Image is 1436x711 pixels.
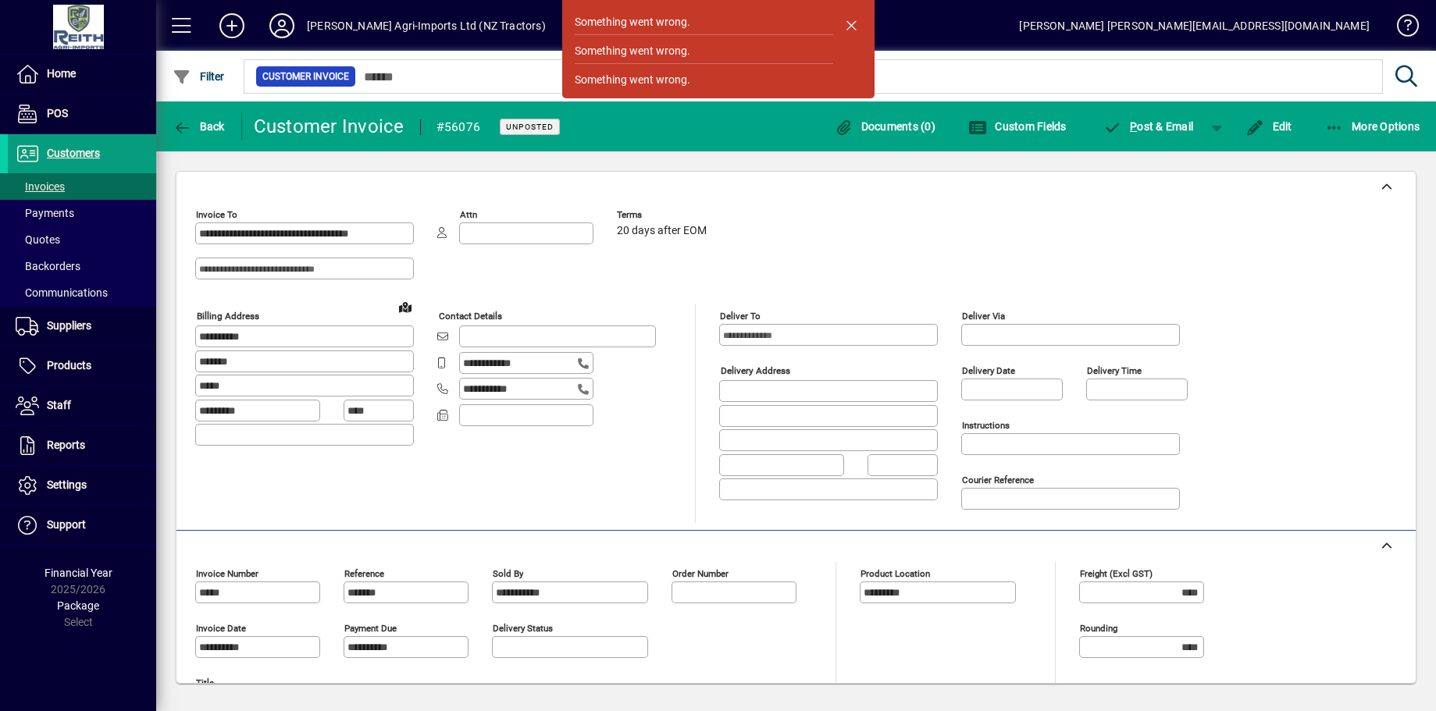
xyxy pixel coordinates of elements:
[1080,623,1117,634] mat-label: Rounding
[8,226,156,253] a: Quotes
[962,475,1034,485] mat-label: Courier Reference
[1325,120,1420,133] span: More Options
[8,279,156,306] a: Communications
[173,70,225,83] span: Filter
[16,233,60,246] span: Quotes
[262,69,349,84] span: Customer Invoice
[720,311,761,322] mat-label: Deliver To
[57,599,99,612] span: Package
[1130,120,1137,133] span: P
[196,677,214,688] mat-label: Title
[8,466,156,505] a: Settings
[437,115,481,140] div: #56076
[1103,120,1194,133] span: ost & Email
[8,506,156,545] a: Support
[8,173,156,200] a: Invoices
[1087,365,1142,376] mat-label: Delivery time
[8,426,156,465] a: Reports
[47,359,91,371] span: Products
[493,623,553,634] mat-label: Delivery status
[254,114,404,139] div: Customer Invoice
[47,478,87,491] span: Settings
[506,122,554,132] span: Unposted
[16,207,74,219] span: Payments
[962,311,1005,322] mat-label: Deliver via
[460,209,477,220] mat-label: Attn
[962,365,1015,376] mat-label: Delivery date
[16,180,65,193] span: Invoices
[1080,568,1153,579] mat-label: Freight (excl GST)
[968,120,1067,133] span: Custom Fields
[672,568,729,579] mat-label: Order number
[16,286,108,299] span: Communications
[47,518,86,531] span: Support
[834,120,935,133] span: Documents (0)
[257,12,307,40] button: Profile
[344,623,397,634] mat-label: Payment due
[207,12,257,40] button: Add
[964,112,1071,140] button: Custom Fields
[156,112,242,140] app-page-header-button: Back
[8,200,156,226] a: Payments
[830,112,939,140] button: Documents (0)
[8,347,156,386] a: Products
[47,147,100,159] span: Customers
[861,568,930,579] mat-label: Product location
[617,210,711,220] span: Terms
[47,107,68,119] span: POS
[393,294,418,319] a: View on map
[196,209,237,220] mat-label: Invoice To
[962,420,1010,431] mat-label: Instructions
[16,260,80,272] span: Backorders
[1385,3,1416,54] a: Knowledge Base
[617,225,707,237] span: 20 days after EOM
[173,120,225,133] span: Back
[8,55,156,94] a: Home
[1019,13,1370,38] div: [PERSON_NAME] [PERSON_NAME][EMAIL_ADDRESS][DOMAIN_NAME]
[8,253,156,279] a: Backorders
[47,67,76,80] span: Home
[307,13,546,38] div: [PERSON_NAME] Agri-Imports Ltd (NZ Tractors)
[196,568,258,579] mat-label: Invoice number
[1321,112,1424,140] button: More Options
[47,439,85,451] span: Reports
[493,568,523,579] mat-label: Sold by
[344,568,384,579] mat-label: Reference
[169,112,229,140] button: Back
[196,623,246,634] mat-label: Invoice date
[169,62,229,91] button: Filter
[1096,112,1202,140] button: Post & Email
[8,307,156,346] a: Suppliers
[1242,112,1296,140] button: Edit
[47,399,71,411] span: Staff
[45,567,112,579] span: Financial Year
[1245,120,1292,133] span: Edit
[8,94,156,133] a: POS
[8,386,156,425] a: Staff
[47,319,91,332] span: Suppliers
